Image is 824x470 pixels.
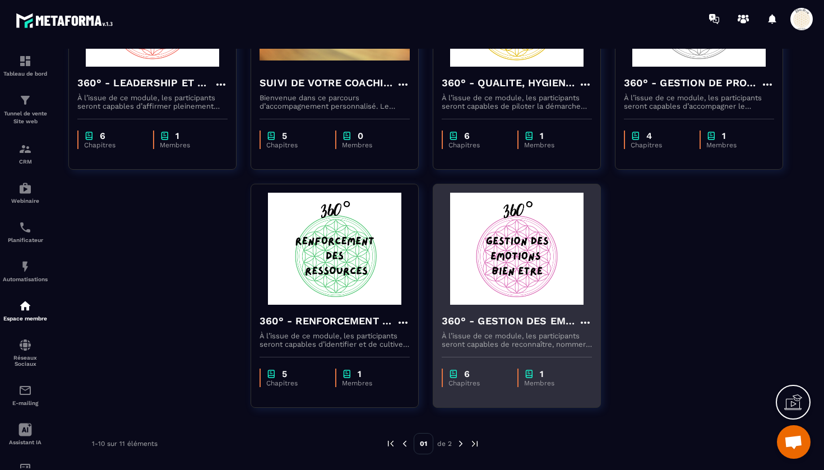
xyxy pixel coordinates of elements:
p: Chapitres [266,141,324,149]
img: chapter [266,131,276,141]
img: chapter [524,131,534,141]
p: Membres [524,141,581,149]
img: automations [18,182,32,195]
h4: 360° - RENFORCEMENT DES RESSOURCES [260,313,396,329]
p: de 2 [437,439,452,448]
img: chapter [342,369,352,379]
p: À l’issue de ce module, les participants seront capables de reconnaître, nommer et réguler leurs ... [442,332,592,348]
p: Membres [342,379,399,387]
p: Membres [160,141,216,149]
p: 5 [282,131,287,141]
p: 1 [722,131,726,141]
img: email [18,384,32,397]
p: Tunnel de vente Site web [3,110,48,125]
p: 1 [540,369,544,379]
p: 01 [414,433,433,454]
p: Membres [706,141,763,149]
img: prev [400,439,410,449]
a: automationsautomationsAutomatisations [3,252,48,291]
img: automations [18,299,32,313]
p: À l’issue de ce module, les participants seront capables d’identifier et de cultiver leurs ressou... [260,332,410,348]
a: formationformationTunnel de vente Site web [3,85,48,134]
img: chapter [160,131,170,141]
a: automationsautomationsEspace membre [3,291,48,330]
p: 5 [282,369,287,379]
p: Membres [342,141,399,149]
p: CRM [3,159,48,165]
p: Chapitres [266,379,324,387]
img: automations [18,260,32,273]
p: À l’issue de ce module, les participants seront capables d’accompagner le changement en mobilisan... [624,94,774,110]
img: chapter [84,131,94,141]
p: À l’issue de ce module, les participants seront capables de piloter la démarche qualité de manièr... [442,94,592,110]
h4: 360° - GESTION DE PROJET, CONDUITE DU CHANGEMENT ET GESTION DE CRISE [624,75,761,91]
img: formation-background [442,193,592,305]
img: formation-background [260,193,410,305]
p: Chapitres [448,379,506,387]
a: automationsautomationsWebinaire [3,173,48,212]
img: next [456,439,466,449]
img: chapter [706,131,716,141]
p: Webinaire [3,198,48,204]
a: formationformationCRM [3,134,48,173]
h4: 360° - LEADERSHIP ET MANAGEMENT [77,75,214,91]
a: emailemailE-mailing [3,375,48,415]
img: chapter [448,369,459,379]
p: 1 [358,369,362,379]
h4: 360° - GESTION DES EMOTIONS ET DE VOTRE BIEN ETRE [442,313,578,329]
p: Réseaux Sociaux [3,355,48,367]
img: chapter [631,131,641,141]
a: formationformationTableau de bord [3,46,48,85]
p: 1 [540,131,544,141]
div: Ouvrir le chat [777,425,811,459]
img: chapter [524,369,534,379]
p: E-mailing [3,400,48,406]
p: Chapitres [84,141,142,149]
p: 6 [464,369,470,379]
p: 6 [100,131,105,141]
p: 1 [175,131,179,141]
img: social-network [18,338,32,352]
h4: SUIVI DE VOTRE COACHING [260,75,396,91]
img: chapter [266,369,276,379]
a: Assistant IA [3,415,48,454]
a: social-networksocial-networkRéseaux Sociaux [3,330,48,375]
p: 6 [464,131,470,141]
p: Membres [524,379,581,387]
p: Automatisations [3,276,48,282]
p: Chapitres [448,141,506,149]
img: chapter [342,131,352,141]
p: Bienvenue dans ce parcours d’accompagnement personnalisé. Le coaching que vous commencez aujourd’... [260,94,410,110]
img: prev [386,439,396,449]
p: Espace membre [3,315,48,322]
p: Planificateur [3,237,48,243]
img: chapter [448,131,459,141]
p: 1-10 sur 11 éléments [92,440,158,448]
a: formation-background360° - GESTION DES EMOTIONS ET DE VOTRE BIEN ETREÀ l’issue de ce module, les ... [433,184,615,422]
a: schedulerschedulerPlanificateur [3,212,48,252]
p: 4 [646,131,652,141]
p: 0 [358,131,363,141]
img: formation [18,94,32,107]
img: logo [16,10,117,31]
a: formation-background360° - RENFORCEMENT DES RESSOURCESÀ l’issue de ce module, les participants se... [251,184,433,422]
p: Tableau de bord [3,71,48,77]
img: scheduler [18,221,32,234]
p: À l’issue de ce module, les participants seront capables d’affirmer pleinement leur posture de ca... [77,94,228,110]
img: next [470,439,480,449]
h4: 360° - QUALITE, HYGIENE, BIENTRAITANCE ET ETHIQUE [442,75,578,91]
p: Chapitres [631,141,688,149]
img: formation [18,142,32,156]
p: Assistant IA [3,439,48,445]
img: formation [18,54,32,68]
